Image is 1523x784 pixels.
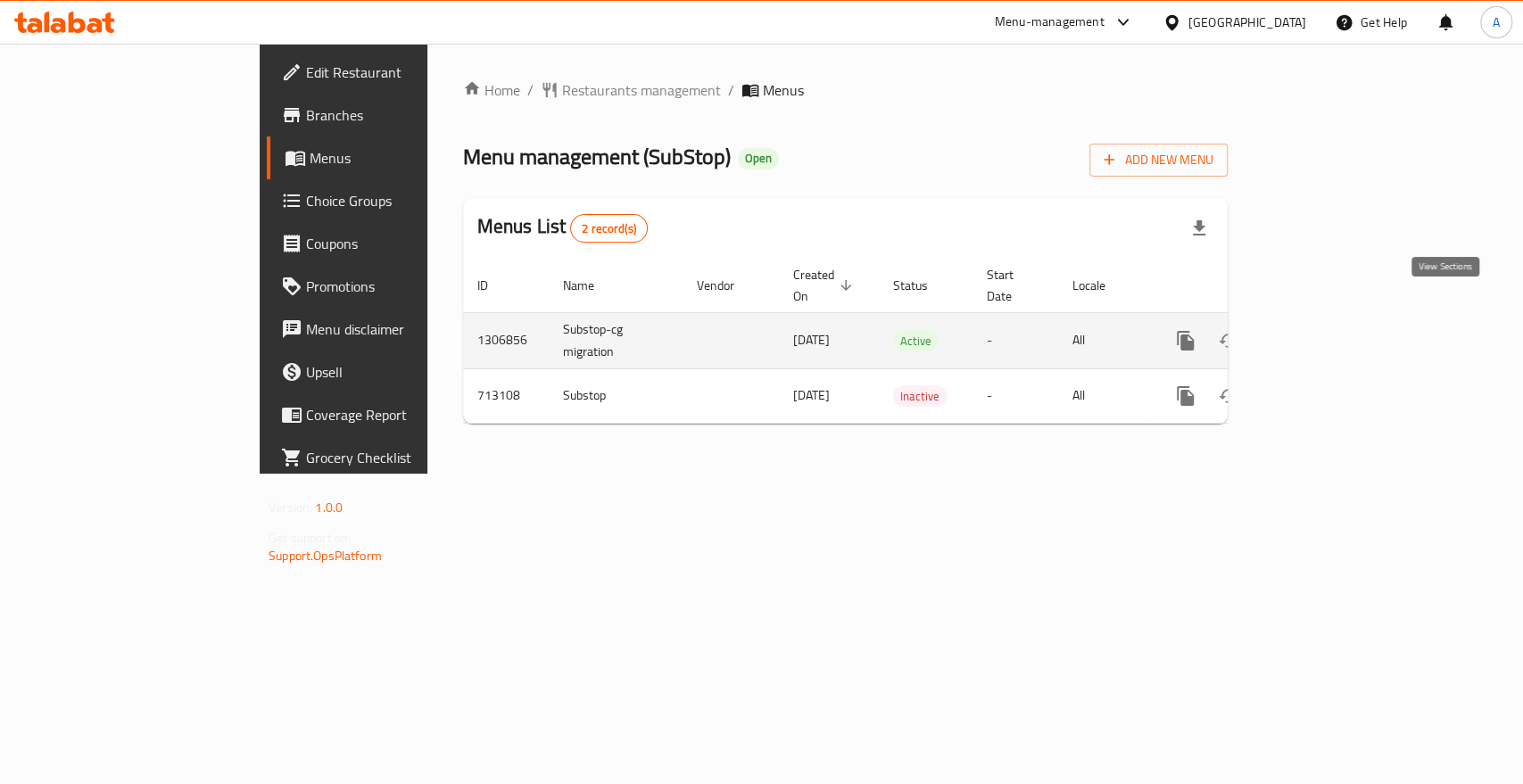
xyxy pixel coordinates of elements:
[1104,149,1213,171] span: Add New Menu
[477,275,511,296] span: ID
[563,275,617,296] span: Name
[269,526,351,549] span: Get support on:
[697,275,757,296] span: Vendor
[269,544,382,567] a: Support.OpsPlatform
[267,222,514,265] a: Coupons
[463,79,1228,101] nav: breadcrumb
[1164,375,1207,417] button: more
[1207,319,1250,362] button: Change Status
[267,436,514,479] a: Grocery Checklist
[973,368,1058,423] td: -
[738,148,779,169] div: Open
[893,385,947,407] div: Inactive
[306,404,500,425] span: Coverage Report
[995,12,1105,33] div: Menu-management
[570,214,648,243] div: Total records count
[1188,12,1306,32] div: [GEOGRAPHIC_DATA]
[973,312,1058,368] td: -
[477,213,648,243] h2: Menus List
[763,79,804,101] span: Menus
[571,220,647,237] span: 2 record(s)
[267,351,514,393] a: Upsell
[315,496,343,519] span: 1.0.0
[310,147,500,169] span: Menus
[1058,368,1150,423] td: All
[1089,144,1228,177] button: Add New Menu
[463,259,1350,424] table: enhanced table
[1058,312,1150,368] td: All
[306,447,500,468] span: Grocery Checklist
[541,79,721,101] a: Restaurants management
[1150,259,1350,313] th: Actions
[562,79,721,101] span: Restaurants management
[793,264,857,307] span: Created On
[306,276,500,297] span: Promotions
[306,318,500,340] span: Menu disclaimer
[738,151,779,166] span: Open
[269,496,312,519] span: Version:
[1178,207,1221,250] div: Export file
[893,275,951,296] span: Status
[549,312,683,368] td: Substop-cg migration
[306,233,500,254] span: Coupons
[1493,12,1500,32] span: A
[306,361,500,383] span: Upsell
[267,393,514,436] a: Coverage Report
[893,331,939,351] span: Active
[527,79,534,101] li: /
[793,384,830,407] span: [DATE]
[267,94,514,136] a: Branches
[306,62,500,83] span: Edit Restaurant
[267,179,514,222] a: Choice Groups
[306,190,500,211] span: Choice Groups
[1164,319,1207,362] button: more
[728,79,734,101] li: /
[267,308,514,351] a: Menu disclaimer
[1072,275,1129,296] span: Locale
[893,330,939,351] div: Active
[893,386,947,407] span: Inactive
[987,264,1037,307] span: Start Date
[267,51,514,94] a: Edit Restaurant
[549,368,683,423] td: Substop
[793,328,830,351] span: [DATE]
[267,265,514,308] a: Promotions
[463,136,731,177] span: Menu management ( SubStop )
[306,104,500,126] span: Branches
[267,136,514,179] a: Menus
